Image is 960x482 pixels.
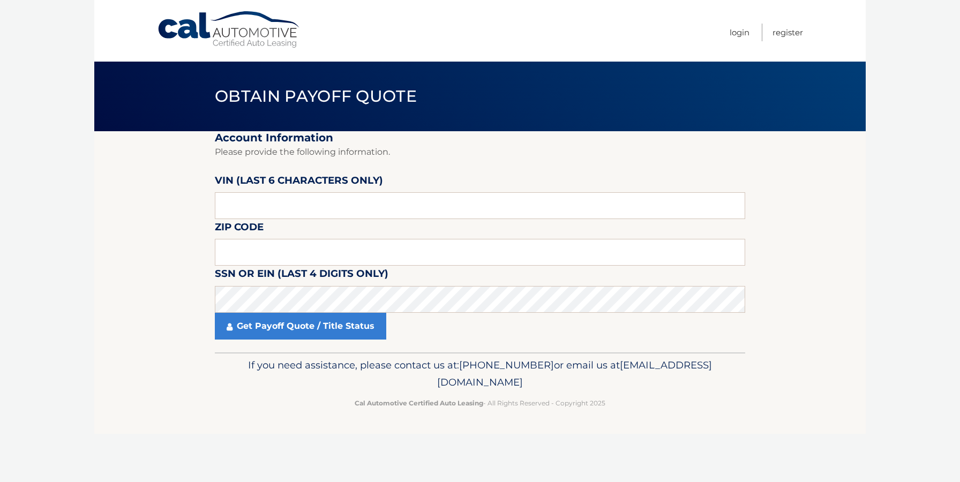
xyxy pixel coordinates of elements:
[215,172,383,192] label: VIN (last 6 characters only)
[215,145,745,160] p: Please provide the following information.
[730,24,749,41] a: Login
[215,86,417,106] span: Obtain Payoff Quote
[215,131,745,145] h2: Account Information
[222,357,738,391] p: If you need assistance, please contact us at: or email us at
[157,11,302,49] a: Cal Automotive
[355,399,483,407] strong: Cal Automotive Certified Auto Leasing
[215,313,386,340] a: Get Payoff Quote / Title Status
[215,219,264,239] label: Zip Code
[772,24,803,41] a: Register
[459,359,554,371] span: [PHONE_NUMBER]
[215,266,388,285] label: SSN or EIN (last 4 digits only)
[222,397,738,409] p: - All Rights Reserved - Copyright 2025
